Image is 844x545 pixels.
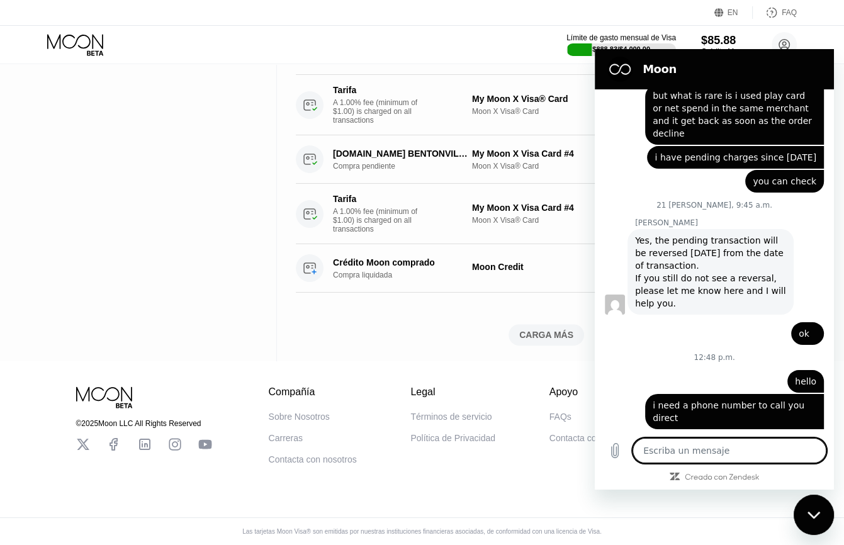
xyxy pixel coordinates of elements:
div: Legal [410,386,495,398]
div: Crédito Moon [701,47,746,56]
div: Contacta con nosotros [549,433,638,443]
div: Política de Privacidad [410,433,495,443]
div: Compra pendiente [333,162,483,171]
div: $85.88 [701,34,746,47]
div: Moon X Visa® Card [472,216,656,225]
div: Carreras [269,433,303,443]
div: Términos de servicio [410,412,492,422]
div: My Moon X Visa Card #4 [472,149,656,159]
div: Sobre Nosotros [269,412,330,422]
iframe: Ventana de mensajería [595,49,834,490]
div: © 2025 Moon LLC All Rights Reserved [76,419,212,428]
div: Límite de gasto mensual de Visa$888.83/$4,000.00 [566,33,676,56]
div: Tarifa [333,85,421,95]
div: FAQs [549,412,571,422]
div: EN [728,8,738,17]
div: Límite de gasto mensual de Visa [566,33,676,42]
div: Tarifa [333,194,421,204]
div: TarifaA 1.00% fee (minimum of $1.00) is charged on all transactionsMy Moon X Visa Card #4Moon X V... [296,184,797,244]
div: My Moon X Visa Card #4 [472,203,656,213]
div: EN [714,6,753,19]
div: Las tarjetas Moon Visa® son emitidas por nuestras instituciones financieras asociadas, de conform... [232,528,612,535]
div: $888.83 / $4,000.00 [592,45,650,53]
div: CARGA MÁS [519,329,573,340]
iframe: Botón para iniciar la ventana de mensajería, conversación en curso [794,495,834,535]
div: Apoyo [549,386,638,398]
div: Compra liquidada [333,271,483,279]
div: Crédito Moon compradoCompra liquidadaMoon Credit[DATE]3:47 PM$151.28 [296,244,797,293]
div: [DOMAIN_NAME] BENTONVILLE US [333,149,472,159]
div: Moon X Visa® Card [472,107,656,116]
div: Contacta con nosotros [269,454,357,464]
div: FAQ [753,6,797,19]
div: CARGA MÁS [296,324,797,346]
div: Compañía [269,386,357,398]
div: My Moon X Visa® Card [472,94,656,104]
div: FAQ [782,8,797,17]
div: [DOMAIN_NAME] BENTONVILLE USCompra pendienteMy Moon X Visa Card #4Moon X Visa® Card[DATE]9:48 AM$... [296,135,797,184]
div: $85.88Crédito Moon [701,34,746,56]
div: Moon Credit [472,262,656,272]
div: Crédito Moon comprado [333,257,472,267]
div: TarifaA 1.00% fee (minimum of $1.00) is charged on all transactionsMy Moon X Visa® CardMoon X Vis... [296,75,797,135]
div: A 1.00% fee (minimum of $1.00) is charged on all transactions [333,207,427,233]
div: A 1.00% fee (minimum of $1.00) is charged on all transactions [333,98,427,125]
div: Moon X Visa® Card [472,162,656,171]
